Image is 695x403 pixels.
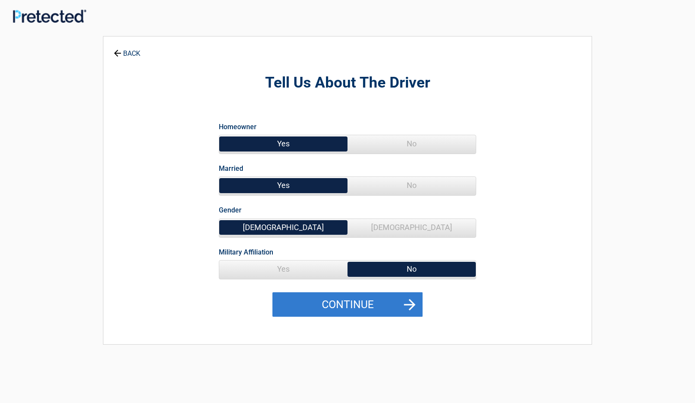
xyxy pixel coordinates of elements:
button: Continue [272,292,423,317]
label: Gender [219,204,242,216]
span: [DEMOGRAPHIC_DATA] [347,219,476,236]
img: Main Logo [13,9,86,23]
span: Yes [219,135,347,152]
a: BACK [112,42,142,57]
label: Military Affiliation [219,246,273,258]
span: No [347,177,476,194]
span: No [347,261,476,278]
span: Yes [219,261,347,278]
span: No [347,135,476,152]
label: Homeowner [219,121,257,133]
h2: Tell Us About The Driver [151,73,544,93]
span: Yes [219,177,347,194]
span: [DEMOGRAPHIC_DATA] [219,219,347,236]
label: Married [219,163,243,174]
